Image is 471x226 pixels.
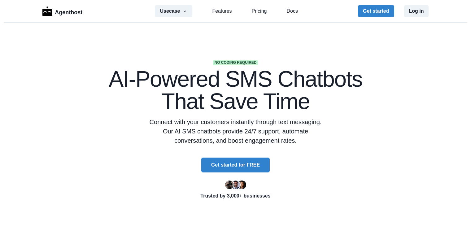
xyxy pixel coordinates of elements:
img: Segun Adebayo [231,180,240,189]
button: Get started for FREE [201,158,270,172]
img: Ryan Florence [225,180,234,189]
a: Docs [286,7,298,15]
p: Connect with your customers instantly through text messaging. Our AI SMS chatbots provide 24/7 su... [146,117,325,145]
span: No coding required [213,60,258,65]
button: Usecase [155,5,192,17]
p: Trusted by 3,000+ businesses [87,192,384,200]
button: Get started [358,5,394,17]
a: Pricing [252,7,267,15]
a: Features [212,7,232,15]
img: Kent Dodds [238,180,246,189]
h1: AI-Powered SMS Chatbots That Save Time [87,68,384,112]
img: Logo [42,7,53,16]
button: Log in [404,5,429,17]
p: Agenthost [55,6,82,17]
a: LogoAgenthost [42,6,83,17]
